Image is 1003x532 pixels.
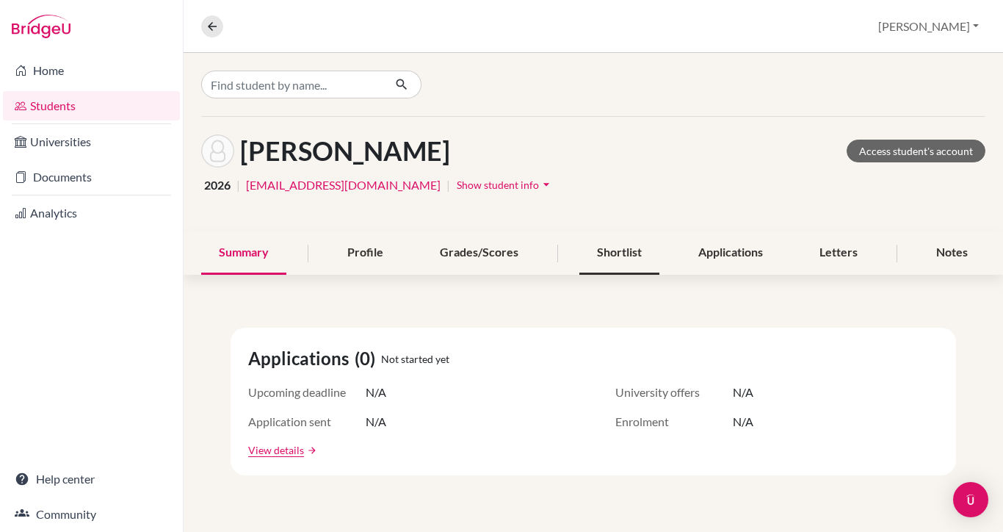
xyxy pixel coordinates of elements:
[246,176,441,194] a: [EMAIL_ADDRESS][DOMAIN_NAME]
[248,413,366,431] span: Application sent
[615,384,733,401] span: University offers
[446,176,450,194] span: |
[201,134,234,168] img: Arshia Soni's avatar
[615,413,733,431] span: Enrolment
[3,162,180,192] a: Documents
[847,140,985,162] a: Access student's account
[201,71,383,98] input: Find student by name...
[802,231,875,275] div: Letters
[3,127,180,157] a: Universities
[539,177,554,192] i: arrow_drop_down
[248,384,366,401] span: Upcoming deadline
[3,198,180,228] a: Analytics
[422,231,536,275] div: Grades/Scores
[681,231,781,275] div: Applications
[248,442,304,458] a: View details
[236,176,240,194] span: |
[733,413,753,431] span: N/A
[355,345,381,372] span: (0)
[457,179,539,191] span: Show student info
[3,91,180,121] a: Students
[240,135,450,167] h1: [PERSON_NAME]
[919,231,985,275] div: Notes
[953,482,988,517] div: Open Intercom Messenger
[330,231,401,275] div: Profile
[366,384,386,401] span: N/A
[201,231,286,275] div: Summary
[381,351,449,367] span: Not started yet
[733,384,753,401] span: N/A
[204,176,231,194] span: 2026
[872,12,985,40] button: [PERSON_NAME]
[366,413,386,431] span: N/A
[3,56,180,85] a: Home
[3,500,180,529] a: Community
[304,445,317,456] a: arrow_forward
[579,231,659,275] div: Shortlist
[248,345,355,372] span: Applications
[3,464,180,494] a: Help center
[456,173,554,196] button: Show student infoarrow_drop_down
[12,15,70,38] img: Bridge-U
